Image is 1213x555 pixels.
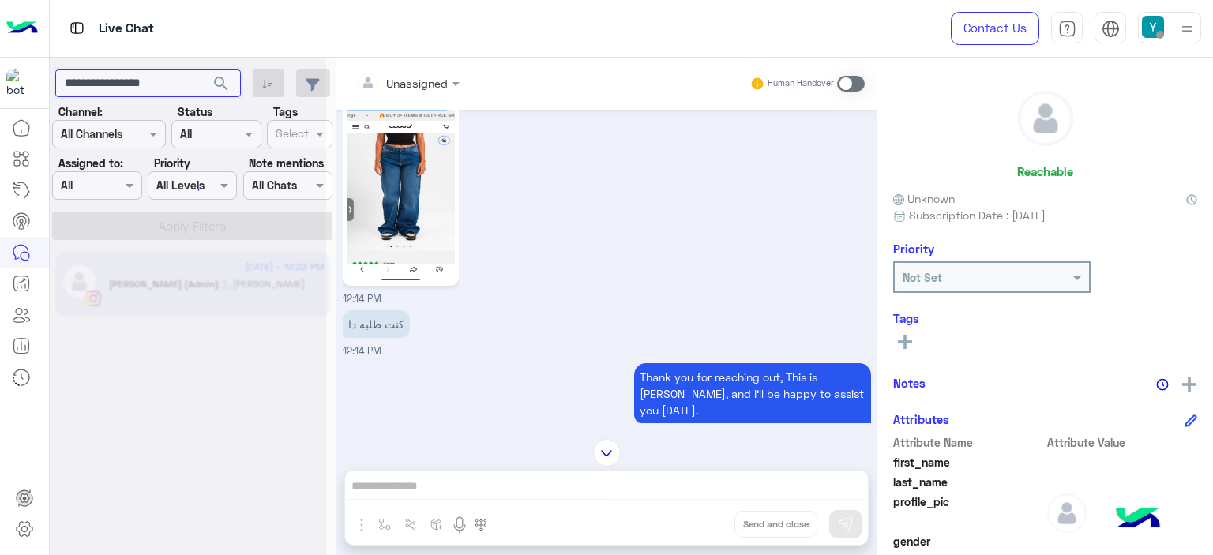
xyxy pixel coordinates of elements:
img: userImage [1142,16,1164,38]
img: defaultAdmin.png [1047,493,1087,533]
img: profile [1177,19,1197,39]
h6: Priority [893,242,934,256]
h6: Attributes [893,412,949,426]
div: Select [273,125,309,145]
img: add [1182,377,1196,392]
p: 31/8/2025, 12:15 PM [634,363,871,424]
small: Human Handover [768,77,834,90]
img: tab [1102,20,1120,38]
span: first_name [893,454,1044,471]
img: defaultAdmin.png [1019,92,1072,145]
h6: Reachable [1017,164,1073,178]
a: Contact Us [951,12,1039,45]
img: Logo [6,12,38,45]
img: 317874714732967 [6,69,35,97]
span: last_name [893,474,1044,490]
span: Subscription Date : [DATE] [909,207,1046,223]
h6: Notes [893,376,926,390]
p: 31/8/2025, 12:14 PM [343,310,410,338]
img: tab [67,18,87,38]
span: Unknown [893,190,955,207]
img: notes [1156,378,1169,391]
span: Attribute Value [1047,434,1198,451]
img: hulul-logo.png [1110,492,1166,547]
img: scroll [593,439,621,467]
span: profile_pic [893,493,1044,530]
img: tab [1058,20,1076,38]
button: Send and close [734,511,817,538]
span: null [1047,533,1198,549]
span: 12:14 PM [343,345,381,357]
a: tab [1051,12,1083,45]
h6: Tags [893,311,1197,325]
div: loading... [174,176,201,204]
span: Attribute Name [893,434,1044,451]
span: 12:14 PM [343,293,381,305]
span: gender [893,533,1044,549]
p: Live Chat [99,18,154,39]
